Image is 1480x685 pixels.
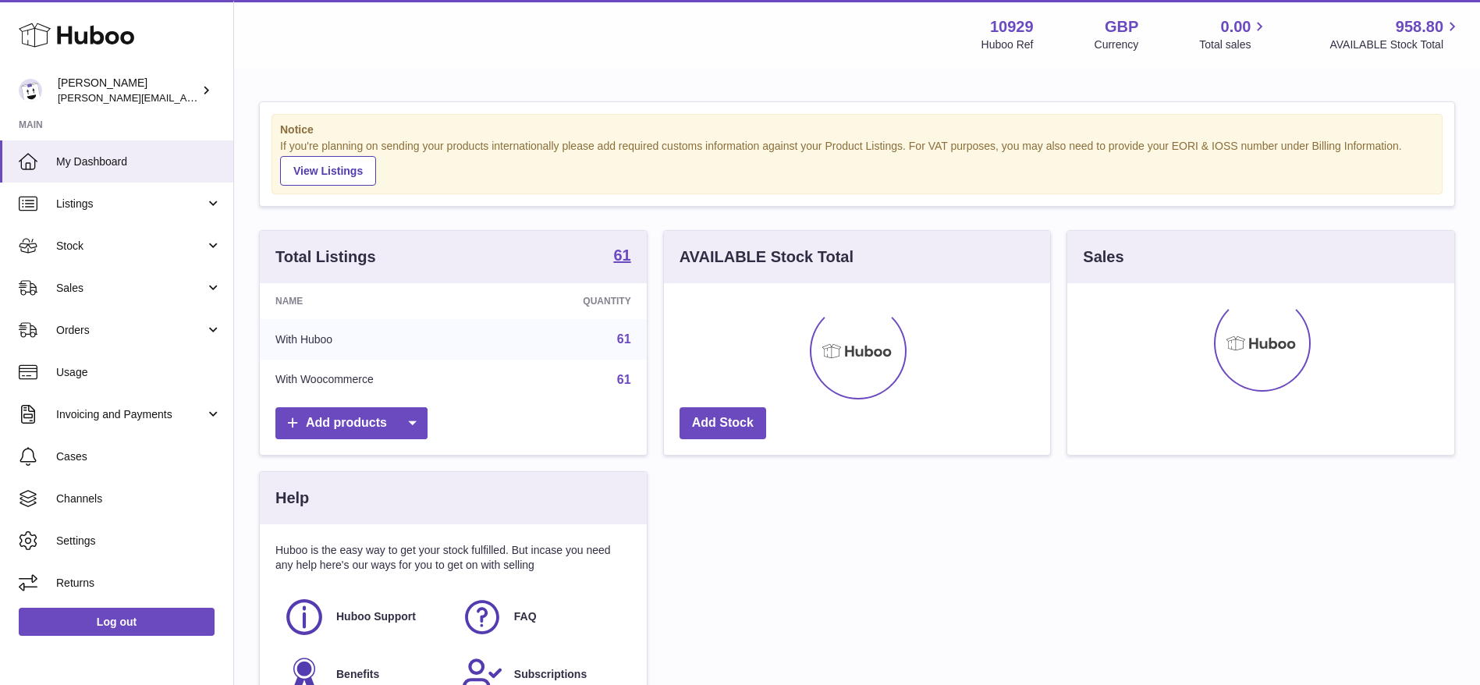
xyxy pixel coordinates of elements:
[275,407,428,439] a: Add products
[1083,247,1123,268] h3: Sales
[280,156,376,186] a: View Listings
[19,79,42,102] img: thomas@otesports.co.uk
[56,197,205,211] span: Listings
[1105,16,1138,37] strong: GBP
[1221,16,1251,37] span: 0.00
[336,667,379,682] span: Benefits
[1396,16,1443,37] span: 958.80
[990,16,1034,37] strong: 10929
[260,283,500,319] th: Name
[260,360,500,400] td: With Woocommerce
[500,283,647,319] th: Quantity
[514,609,537,624] span: FAQ
[275,488,309,509] h3: Help
[19,608,215,636] a: Log out
[1329,16,1461,52] a: 958.80 AVAILABLE Stock Total
[1329,37,1461,52] span: AVAILABLE Stock Total
[280,122,1434,137] strong: Notice
[461,596,623,638] a: FAQ
[1199,37,1269,52] span: Total sales
[336,609,416,624] span: Huboo Support
[617,373,631,386] a: 61
[56,449,222,464] span: Cases
[56,576,222,591] span: Returns
[56,407,205,422] span: Invoicing and Payments
[56,239,205,254] span: Stock
[680,247,854,268] h3: AVAILABLE Stock Total
[283,596,445,638] a: Huboo Support
[280,139,1434,186] div: If you're planning on sending your products internationally please add required customs informati...
[56,323,205,338] span: Orders
[613,247,630,263] strong: 61
[260,319,500,360] td: With Huboo
[56,281,205,296] span: Sales
[613,247,630,266] a: 61
[58,76,198,105] div: [PERSON_NAME]
[275,543,631,573] p: Huboo is the easy way to get your stock fulfilled. But incase you need any help here's our ways f...
[1095,37,1139,52] div: Currency
[56,534,222,548] span: Settings
[56,365,222,380] span: Usage
[514,667,587,682] span: Subscriptions
[680,407,766,439] a: Add Stock
[1199,16,1269,52] a: 0.00 Total sales
[56,492,222,506] span: Channels
[275,247,376,268] h3: Total Listings
[56,154,222,169] span: My Dashboard
[981,37,1034,52] div: Huboo Ref
[617,332,631,346] a: 61
[58,91,313,104] span: [PERSON_NAME][EMAIL_ADDRESS][DOMAIN_NAME]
